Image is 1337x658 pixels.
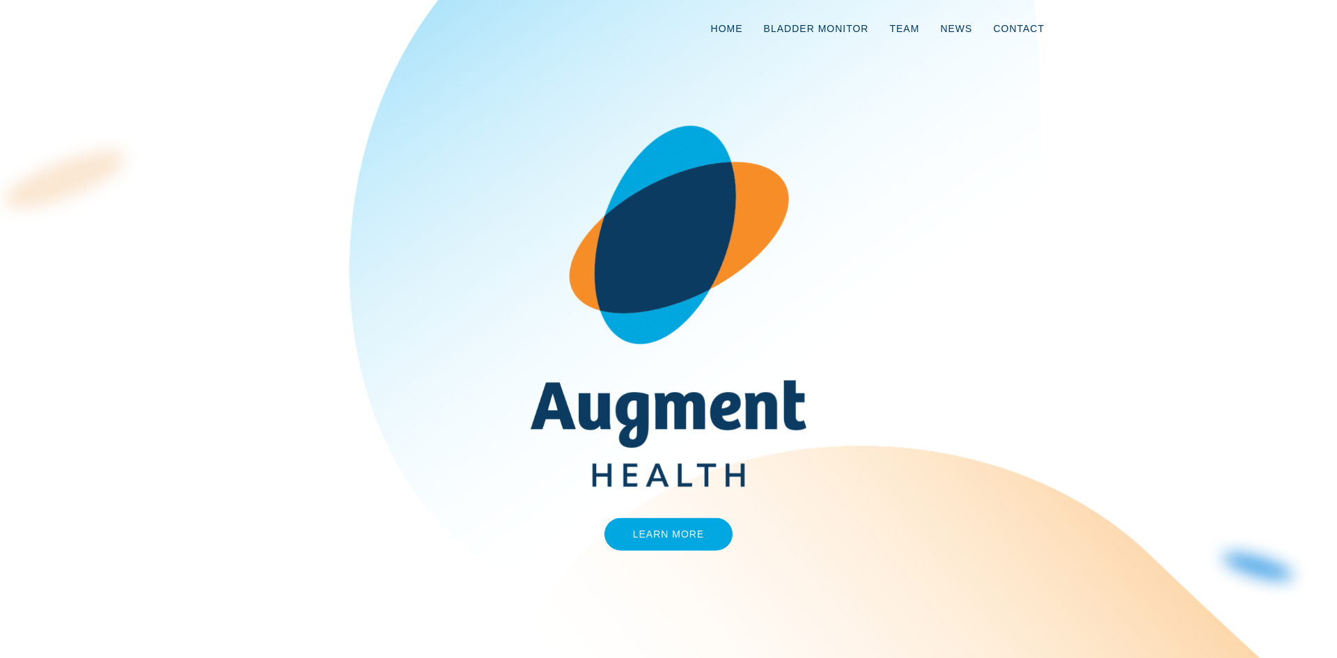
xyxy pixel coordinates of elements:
a: Home [701,6,753,52]
img: logo [282,23,338,37]
a: Learn More [604,518,733,551]
img: AugmentHealth_FullColor_Transparent.png [520,125,816,487]
a: Bladder Monitor [753,6,879,52]
a: Team [879,6,930,52]
a: News [930,6,983,52]
a: Contact [983,6,1055,52]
